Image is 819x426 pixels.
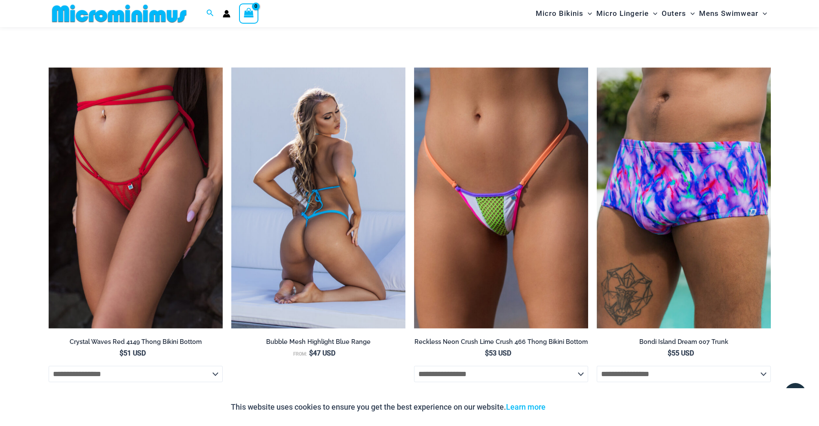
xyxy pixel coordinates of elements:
span: Menu Toggle [686,3,695,25]
a: View Shopping Cart, empty [239,3,259,23]
a: Account icon link [223,10,230,18]
bdi: 51 USD [120,349,146,357]
span: Micro Lingerie [596,3,649,25]
a: Bondi Island Dream 007 Trunk [597,338,771,349]
a: Search icon link [206,8,214,19]
a: Crystal Waves Red 4149 Thong Bikini Bottom [49,338,223,349]
bdi: 53 USD [485,349,511,357]
img: Reckless Neon Crush Lime Crush 466 Thong [414,67,588,329]
bdi: 47 USD [309,349,335,357]
bdi: 55 USD [668,349,694,357]
a: Micro LingerieMenu ToggleMenu Toggle [594,3,659,25]
span: $ [485,349,489,357]
img: Bubble Mesh Highlight Blue 309 Tri Top 421 Micro 04 [231,67,405,329]
h2: Bondi Island Dream 007 Trunk [597,338,771,346]
span: Menu Toggle [583,3,592,25]
span: From: [293,351,307,357]
a: Bubble Mesh Highlight Blue Range [231,338,405,349]
a: Mens SwimwearMenu ToggleMenu Toggle [697,3,769,25]
a: Bubble Mesh Highlight Blue 309 Tri Top 421 Micro 05Bubble Mesh Highlight Blue 309 Tri Top 421 Mic... [231,67,405,329]
a: Reckless Neon Crush Lime Crush 466 Thong Bikini Bottom [414,338,588,349]
span: Mens Swimwear [699,3,758,25]
nav: Site Navigation [532,1,771,26]
span: $ [668,349,672,357]
h2: Crystal Waves Red 4149 Thong Bikini Bottom [49,338,223,346]
a: Micro BikinisMenu ToggleMenu Toggle [534,3,594,25]
h2: Reckless Neon Crush Lime Crush 466 Thong Bikini Bottom [414,338,588,346]
span: Micro Bikinis [536,3,583,25]
a: Learn more [506,402,546,411]
img: Bondi Island Dream 007 Trunk 01 [597,67,771,329]
img: MM SHOP LOGO FLAT [49,4,190,23]
span: $ [309,349,313,357]
a: Reckless Neon Crush Lime Crush 466 ThongReckless Neon Crush Lime Crush 466 Thong 01Reckless Neon ... [414,67,588,329]
a: Bondi Island Dream 007 Trunk 01Bondi Island Dream 007 Trunk 03Bondi Island Dream 007 Trunk 03 [597,67,771,329]
h2: Bubble Mesh Highlight Blue Range [231,338,405,346]
p: This website uses cookies to ensure you get the best experience on our website. [231,401,546,414]
span: Menu Toggle [758,3,767,25]
img: Crystal Waves 4149 Thong 01 [49,67,223,329]
button: Accept [552,397,589,417]
span: Outers [662,3,686,25]
a: Crystal Waves 4149 Thong 01Crystal Waves 305 Tri Top 4149 Thong 01Crystal Waves 305 Tri Top 4149 ... [49,67,223,329]
span: $ [120,349,123,357]
span: Menu Toggle [649,3,657,25]
a: OutersMenu ToggleMenu Toggle [659,3,697,25]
